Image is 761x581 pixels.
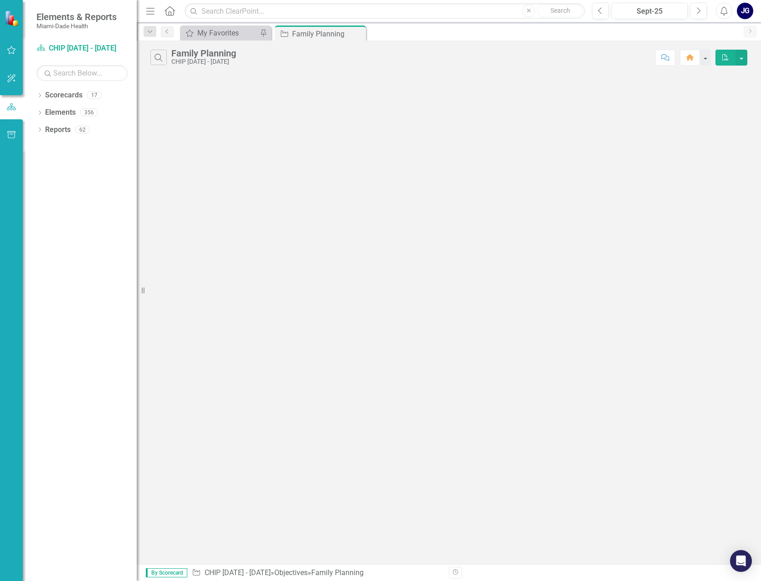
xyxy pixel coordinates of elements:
[36,65,128,81] input: Search Below...
[615,6,684,17] div: Sept-25
[146,568,187,577] span: By Scorecard
[197,27,257,39] div: My Favorites
[185,3,585,19] input: Search ClearPoint...
[80,109,98,117] div: 356
[5,10,21,26] img: ClearPoint Strategy
[45,90,82,101] a: Scorecards
[75,126,90,133] div: 62
[36,22,117,30] small: Miami-Dade Health
[36,11,117,22] span: Elements & Reports
[45,125,71,135] a: Reports
[274,568,308,577] a: Objectives
[737,3,753,19] button: JG
[537,5,583,17] button: Search
[311,568,364,577] div: Family Planning
[171,58,236,65] div: CHIP [DATE] - [DATE]
[45,107,76,118] a: Elements
[182,27,257,39] a: My Favorites
[205,568,271,577] a: CHIP [DATE] - [DATE]
[171,48,236,58] div: Family Planning
[192,568,442,578] div: » »
[550,7,570,14] span: Search
[612,3,688,19] button: Sept-25
[292,28,364,40] div: Family Planning
[36,43,128,54] a: CHIP [DATE] - [DATE]
[87,92,102,99] div: 17
[730,550,752,572] div: Open Intercom Messenger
